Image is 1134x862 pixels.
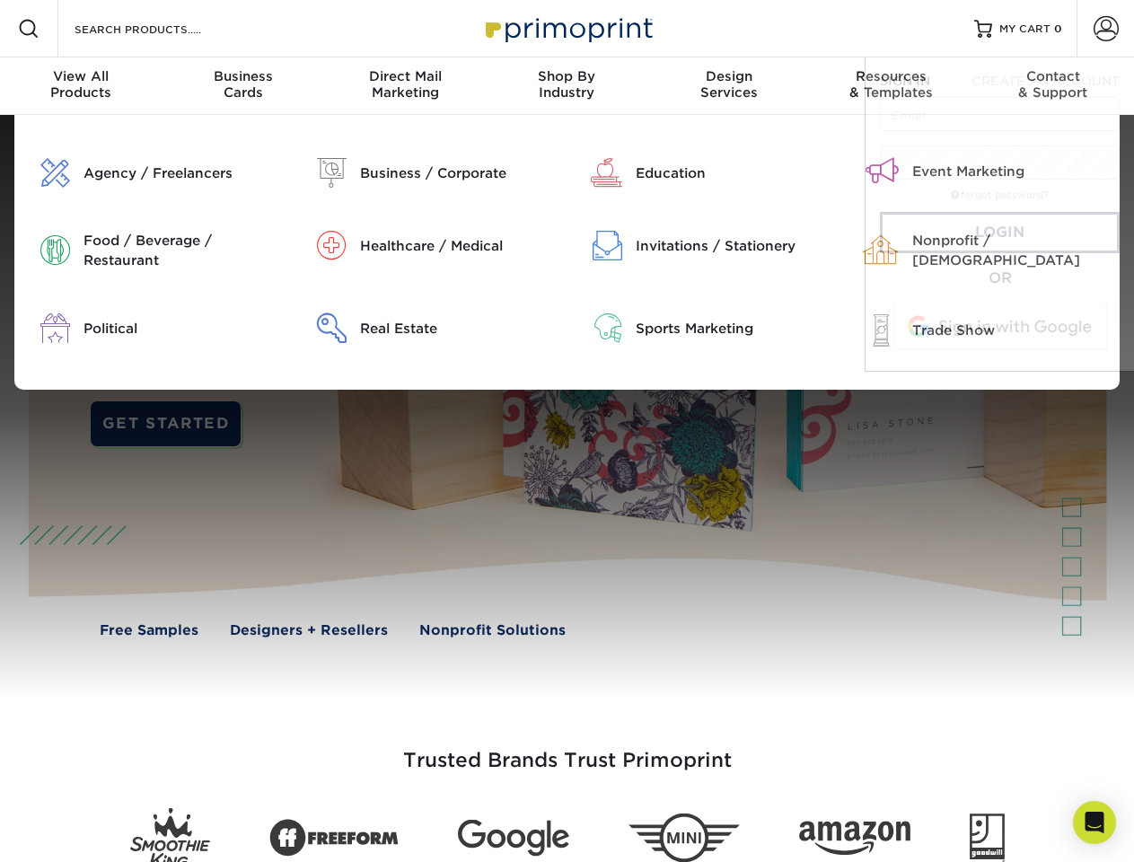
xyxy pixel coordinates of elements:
[162,68,323,101] div: Cards
[1073,801,1116,844] div: Open Intercom Messenger
[486,57,647,115] a: Shop ByIndustry
[648,57,810,115] a: DesignServices
[486,68,647,101] div: Industry
[880,268,1120,289] div: OR
[73,18,248,40] input: SEARCH PRODUCTS.....
[810,68,971,84] span: Resources
[324,68,486,101] div: Marketing
[880,212,1120,253] a: Login
[162,68,323,84] span: Business
[1054,22,1062,35] span: 0
[880,74,930,88] span: SIGN IN
[970,814,1005,862] img: Goodwill
[486,68,647,84] span: Shop By
[324,57,486,115] a: Direct MailMarketing
[999,22,1050,37] span: MY CART
[42,706,1093,794] h3: Trusted Brands Trust Primoprint
[799,822,910,856] img: Amazon
[458,820,569,857] img: Google
[951,189,1049,201] a: forgot password?
[162,57,323,115] a: BusinessCards
[478,9,657,48] img: Primoprint
[880,97,1120,131] input: Email
[324,68,486,84] span: Direct Mail
[810,68,971,101] div: & Templates
[648,68,810,84] span: Design
[810,57,971,115] a: Resources& Templates
[648,68,810,101] div: Services
[971,74,1120,88] span: CREATE AN ACCOUNT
